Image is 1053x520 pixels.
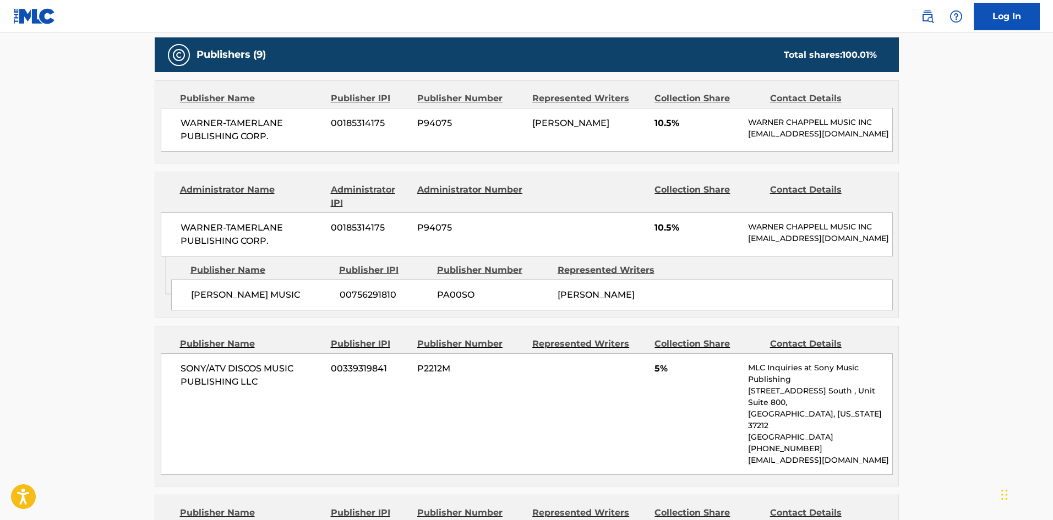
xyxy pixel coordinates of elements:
[417,337,524,351] div: Publisher Number
[654,506,761,519] div: Collection Share
[748,233,892,244] p: [EMAIL_ADDRESS][DOMAIN_NAME]
[558,289,635,300] span: [PERSON_NAME]
[13,8,56,24] img: MLC Logo
[331,362,409,375] span: 00339319841
[331,221,409,234] span: 00185314175
[748,443,892,455] p: [PHONE_NUMBER]
[748,408,892,431] p: [GEOGRAPHIC_DATA], [US_STATE] 37212
[417,221,524,234] span: P94075
[945,6,967,28] div: Help
[654,117,740,130] span: 10.5%
[532,506,646,519] div: Represented Writers
[181,362,323,388] span: SONY/ATV DISCOS MUSIC PUBLISHING LLC
[974,3,1040,30] a: Log In
[770,92,877,105] div: Contact Details
[339,264,429,277] div: Publisher IPI
[748,221,892,233] p: WARNER CHAPPELL MUSIC INC
[748,455,892,466] p: [EMAIL_ADDRESS][DOMAIN_NAME]
[558,264,670,277] div: Represented Writers
[181,117,323,143] span: WARNER-TAMERLANE PUBLISHING CORP.
[417,92,524,105] div: Publisher Number
[191,288,331,302] span: [PERSON_NAME] MUSIC
[748,128,892,140] p: [EMAIL_ADDRESS][DOMAIN_NAME]
[190,264,331,277] div: Publisher Name
[417,183,524,210] div: Administrator Number
[770,337,877,351] div: Contact Details
[180,337,323,351] div: Publisher Name
[770,506,877,519] div: Contact Details
[921,10,934,23] img: search
[172,48,185,62] img: Publishers
[998,467,1053,520] iframe: Chat Widget
[180,183,323,210] div: Administrator Name
[437,288,549,302] span: PA00SO
[331,506,409,519] div: Publisher IPI
[331,117,409,130] span: 00185314175
[331,183,409,210] div: Administrator IPI
[842,50,877,60] span: 100.01 %
[748,117,892,128] p: WARNER CHAPPELL MUSIC INC
[197,48,266,61] h5: Publishers (9)
[180,92,323,105] div: Publisher Name
[417,506,524,519] div: Publisher Number
[532,337,646,351] div: Represented Writers
[654,92,761,105] div: Collection Share
[1001,478,1008,511] div: Drag
[331,92,409,105] div: Publisher IPI
[784,48,877,62] div: Total shares:
[180,506,323,519] div: Publisher Name
[417,362,524,375] span: P2212M
[340,288,429,302] span: 00756291810
[532,118,609,128] span: [PERSON_NAME]
[950,10,963,23] img: help
[437,264,549,277] div: Publisher Number
[654,183,761,210] div: Collection Share
[770,183,877,210] div: Contact Details
[181,221,323,248] span: WARNER-TAMERLANE PUBLISHING CORP.
[532,92,646,105] div: Represented Writers
[331,337,409,351] div: Publisher IPI
[916,6,939,28] a: Public Search
[417,117,524,130] span: P94075
[654,362,740,375] span: 5%
[748,431,892,443] p: [GEOGRAPHIC_DATA]
[748,362,892,385] p: MLC Inquiries at Sony Music Publishing
[748,385,892,408] p: [STREET_ADDRESS] South , Unit Suite 800,
[654,221,740,234] span: 10.5%
[654,337,761,351] div: Collection Share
